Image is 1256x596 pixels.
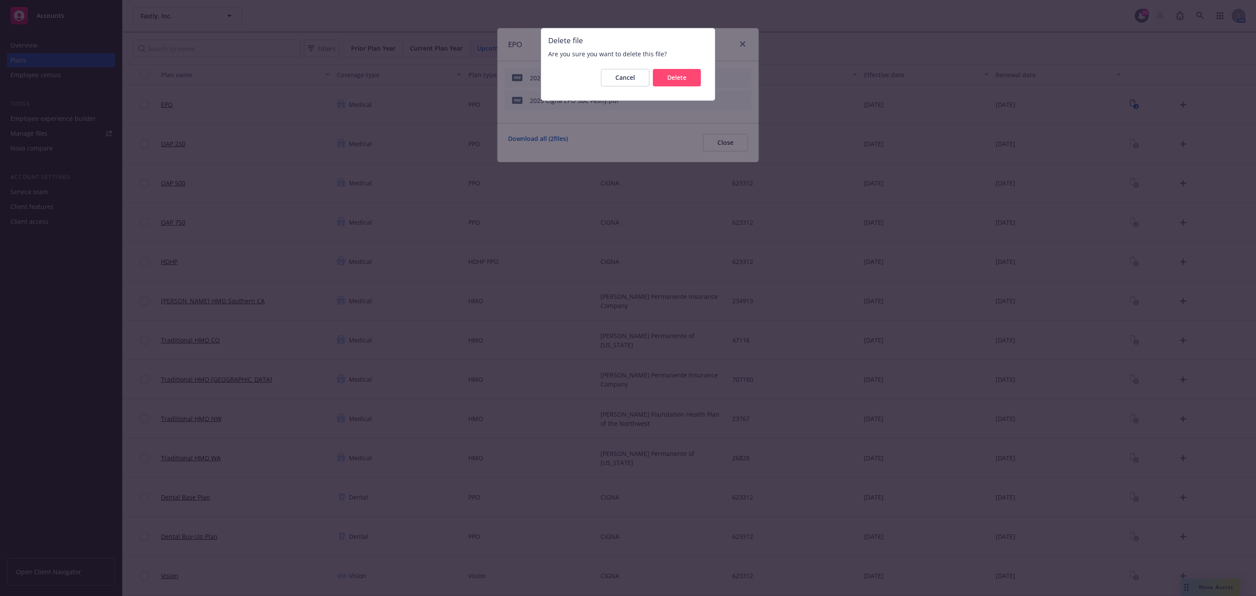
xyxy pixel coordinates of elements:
span: Are you sure you want to delete this file? [548,49,708,58]
button: Cancel [601,69,649,86]
button: Delete [653,69,701,86]
span: Delete file [548,35,708,46]
span: Delete [667,73,686,82]
span: Cancel [615,73,635,82]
